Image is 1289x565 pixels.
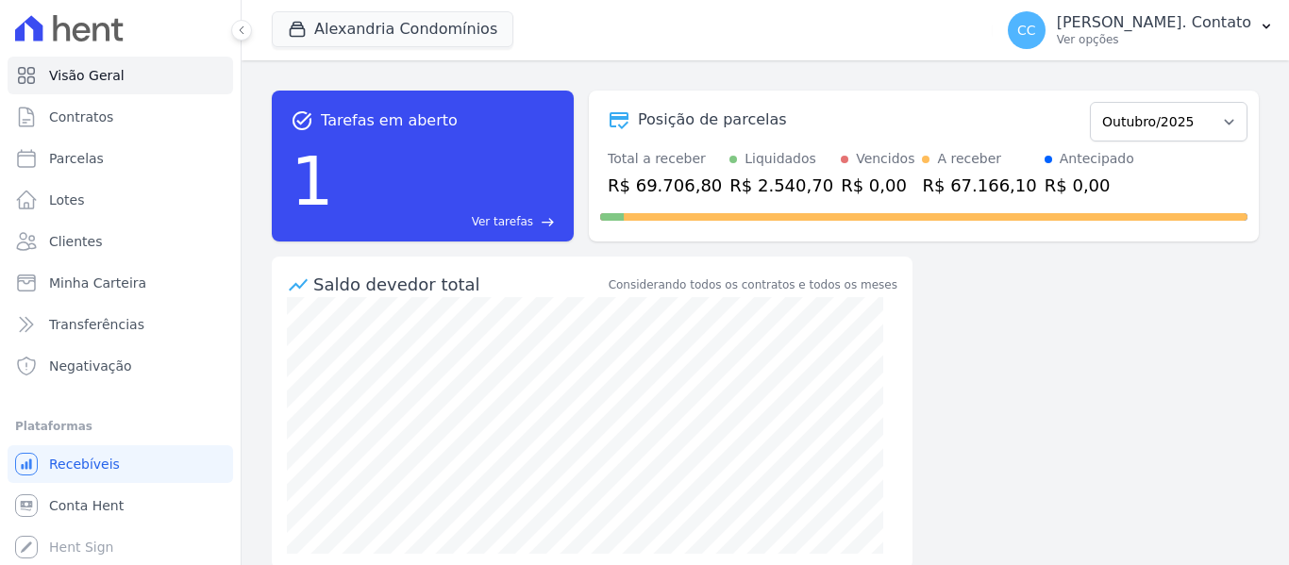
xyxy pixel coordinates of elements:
[49,149,104,168] span: Parcelas
[49,315,144,334] span: Transferências
[8,264,233,302] a: Minha Carteira
[937,149,1001,169] div: A receber
[745,149,816,169] div: Liquidados
[472,213,533,230] span: Ver tarefas
[1057,13,1251,32] p: [PERSON_NAME]. Contato
[49,455,120,474] span: Recebíveis
[49,191,85,209] span: Lotes
[1057,32,1251,47] p: Ver opções
[291,109,313,132] span: task_alt
[1045,173,1134,198] div: R$ 0,00
[608,173,722,198] div: R$ 69.706,80
[49,66,125,85] span: Visão Geral
[922,173,1036,198] div: R$ 67.166,10
[49,357,132,375] span: Negativação
[8,445,233,483] a: Recebíveis
[8,347,233,385] a: Negativação
[856,149,914,169] div: Vencidos
[638,108,787,131] div: Posição de parcelas
[8,306,233,343] a: Transferências
[342,213,555,230] a: Ver tarefas east
[729,173,833,198] div: R$ 2.540,70
[313,272,605,297] div: Saldo devedor total
[321,109,458,132] span: Tarefas em aberto
[8,223,233,260] a: Clientes
[1017,24,1036,37] span: CC
[8,98,233,136] a: Contratos
[49,496,124,515] span: Conta Hent
[8,140,233,177] a: Parcelas
[8,487,233,524] a: Conta Hent
[15,415,226,438] div: Plataformas
[49,232,102,251] span: Clientes
[49,274,146,292] span: Minha Carteira
[608,149,722,169] div: Total a receber
[8,181,233,219] a: Lotes
[541,215,555,229] span: east
[272,11,513,47] button: Alexandria Condomínios
[8,57,233,94] a: Visão Geral
[49,108,113,126] span: Contratos
[1060,149,1134,169] div: Antecipado
[841,173,914,198] div: R$ 0,00
[993,4,1289,57] button: CC [PERSON_NAME]. Contato Ver opções
[609,276,897,293] div: Considerando todos os contratos e todos os meses
[291,132,334,230] div: 1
